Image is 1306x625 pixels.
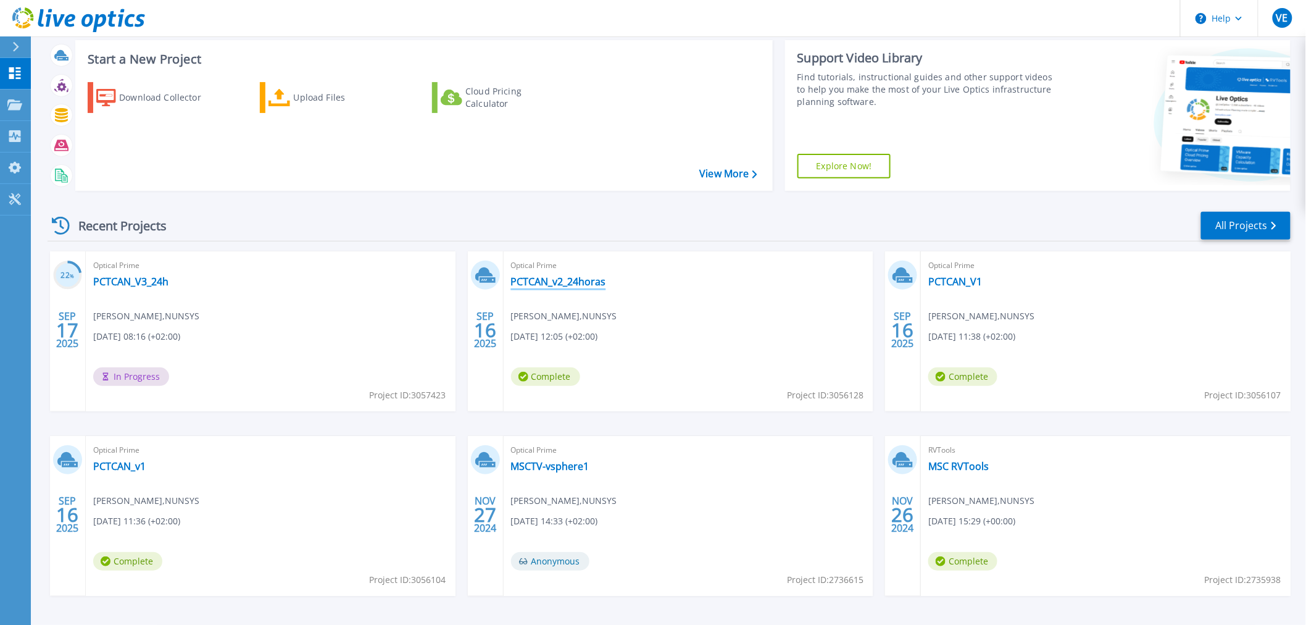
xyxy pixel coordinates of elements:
span: Optical Prime [93,443,448,457]
span: Optical Prime [511,259,866,272]
span: 27 [474,510,496,520]
span: Complete [93,552,162,571]
div: NOV 2024 [473,492,497,537]
span: [PERSON_NAME] , NUNSYS [511,309,617,323]
span: Project ID: 3056107 [1205,388,1281,402]
span: Complete [928,552,997,571]
span: % [70,272,74,279]
span: [PERSON_NAME] , NUNSYS [511,494,617,508]
span: Optical Prime [928,259,1283,272]
span: Project ID: 3056128 [787,388,863,402]
a: MSC RVTools [928,460,989,472]
a: Explore Now! [797,154,891,178]
h3: Start a New Project [88,52,757,66]
div: SEP 2025 [56,308,79,353]
span: 17 [56,325,78,335]
div: SEP 2025 [56,492,79,537]
div: Support Video Library [797,50,1057,66]
a: Download Collector [88,82,225,113]
a: Upload Files [260,82,397,113]
div: Download Collector [119,85,218,110]
span: Project ID: 3056104 [370,573,446,587]
div: SEP 2025 [473,308,497,353]
span: Project ID: 2736615 [787,573,863,587]
div: Recent Projects [48,211,183,241]
a: Cloud Pricing Calculator [432,82,570,113]
span: Anonymous [511,552,589,571]
a: PCTCAN_v2_24horas [511,275,606,288]
span: [PERSON_NAME] , NUNSYS [928,309,1034,323]
a: PCTCAN_v1 [93,460,146,472]
div: Upload Files [294,85,393,110]
div: NOV 2024 [891,492,915,537]
span: 16 [892,325,914,335]
span: [DATE] 11:38 (+02:00) [928,330,1015,343]
span: 16 [56,510,78,520]
div: SEP 2025 [891,308,915,353]
span: [PERSON_NAME] , NUNSYS [93,309,199,323]
a: PCTCAN_V3_24h [93,275,168,288]
span: Project ID: 3057423 [370,388,446,402]
span: 16 [474,325,496,335]
span: Complete [511,367,580,386]
span: Project ID: 2735938 [1205,573,1281,587]
a: View More [699,168,757,180]
a: All Projects [1201,212,1291,240]
span: [PERSON_NAME] , NUNSYS [93,494,199,508]
span: [DATE] 15:29 (+00:00) [928,514,1015,528]
span: VE [1276,13,1288,23]
span: 26 [892,510,914,520]
div: Find tutorials, instructional guides and other support videos to help you make the most of your L... [797,71,1057,108]
div: Cloud Pricing Calculator [465,85,564,110]
span: RVTools [928,443,1283,457]
span: Optical Prime [511,443,866,457]
a: MSCTV-vsphere1 [511,460,589,472]
span: [DATE] 12:05 (+02:00) [511,330,598,343]
span: Complete [928,367,997,386]
span: [DATE] 14:33 (+02:00) [511,514,598,528]
span: Optical Prime [93,259,448,272]
span: [PERSON_NAME] , NUNSYS [928,494,1034,508]
a: PCTCAN_V1 [928,275,982,288]
span: [DATE] 08:16 (+02:00) [93,330,180,343]
span: In Progress [93,367,169,386]
h3: 22 [53,269,82,283]
span: [DATE] 11:36 (+02:00) [93,514,180,528]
